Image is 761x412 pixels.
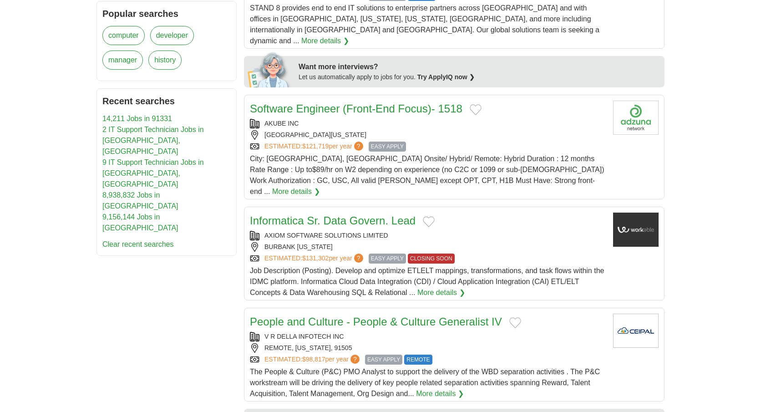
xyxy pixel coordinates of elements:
div: Want more interviews? [299,61,659,72]
span: $121,719 [302,142,329,150]
button: Add to favorite jobs [509,317,521,328]
a: Software Engineer (Front-End Focus)- 1518 [250,102,462,115]
a: ESTIMATED:$121,719per year? [264,142,365,152]
span: $98,817 [302,356,325,363]
a: Informatica Sr. Data Govern. Lead [250,214,416,227]
span: EASY APPLY [369,142,406,152]
a: More details ❯ [416,388,464,399]
a: People and Culture - People & Culture Generalist IV [250,315,502,328]
span: The People & Culture (P&C) PMO Analyst to support the delivery of the WBD separation activities .... [250,368,600,397]
a: Try ApplyIQ now ❯ [417,73,475,81]
span: STAND 8 provides end to end IT solutions to enterprise partners across [GEOGRAPHIC_DATA] and with... [250,4,599,45]
span: CLOSING SOON [408,254,455,264]
div: [GEOGRAPHIC_DATA][US_STATE] [250,130,606,140]
a: ESTIMATED:$131,302per year? [264,254,365,264]
img: Company logo [613,213,659,247]
span: Job Description (Posting). Develop and optimize ETLELT mappings, transformations, and task flows ... [250,267,604,296]
a: ESTIMATED:$98,817per year? [264,355,361,365]
a: Clear recent searches [102,240,174,248]
span: REMOTE [404,355,432,365]
a: developer [150,26,194,45]
a: More details ❯ [417,287,465,298]
h2: Popular searches [102,7,231,20]
a: 14,211 Jobs in 91331 [102,115,172,122]
div: V R DELLA INFOTECH INC [250,332,606,341]
span: EASY APPLY [365,355,402,365]
div: Let us automatically apply to jobs for you. [299,72,659,82]
a: 2 IT Support Technician Jobs in [GEOGRAPHIC_DATA], [GEOGRAPHIC_DATA] [102,126,204,155]
div: BURBANK [US_STATE] [250,242,606,252]
div: AXIOM SOFTWARE SOLUTIONS LIMITED [250,231,606,240]
img: Company logo [613,101,659,135]
img: apply-iq-scientist.png [248,51,292,87]
div: REMOTE, [US_STATE], 91505 [250,343,606,353]
a: 9,156,144 Jobs in [GEOGRAPHIC_DATA] [102,213,178,232]
span: ? [354,142,363,151]
button: Add to favorite jobs [423,216,435,227]
img: Company logo [613,314,659,348]
span: City: [GEOGRAPHIC_DATA], [GEOGRAPHIC_DATA] Onsite/ Hybrid/ Remote: Hybrid Duration : 12 months Ra... [250,155,604,195]
h2: Recent searches [102,94,231,108]
a: history [148,51,182,70]
a: 8,938,832 Jobs in [GEOGRAPHIC_DATA] [102,191,178,210]
a: computer [102,26,145,45]
a: More details ❯ [301,36,349,46]
span: ? [350,355,360,364]
button: Add to favorite jobs [470,104,482,115]
span: EASY APPLY [369,254,406,264]
span: ? [354,254,363,263]
span: $131,302 [302,254,329,262]
a: 9 IT Support Technician Jobs in [GEOGRAPHIC_DATA], [GEOGRAPHIC_DATA] [102,158,204,188]
a: manager [102,51,143,70]
div: AKUBE INC [250,119,606,128]
a: More details ❯ [272,186,320,197]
